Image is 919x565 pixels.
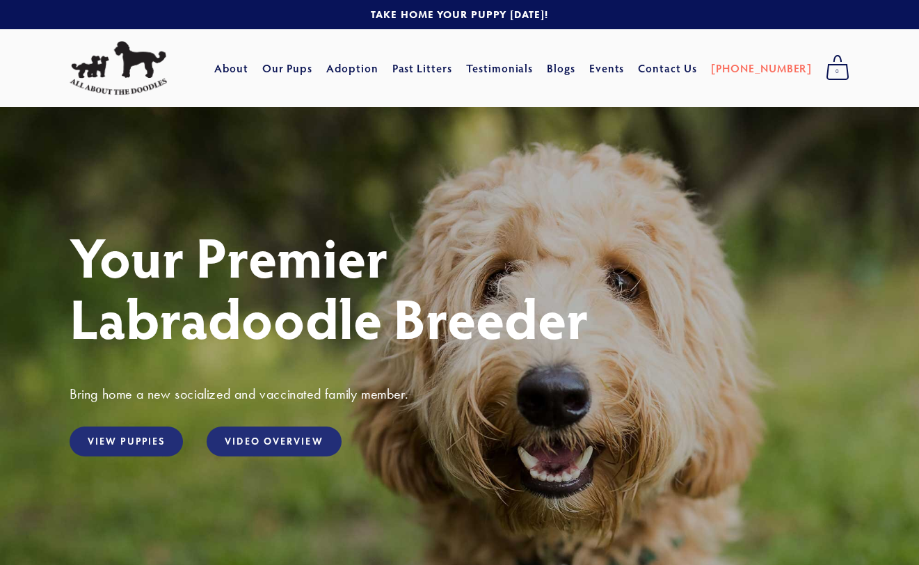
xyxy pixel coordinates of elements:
[214,56,248,81] a: About
[826,63,849,81] span: 0
[711,56,812,81] a: [PHONE_NUMBER]
[589,56,625,81] a: Events
[207,427,341,456] a: Video Overview
[819,51,856,86] a: 0 items in cart
[638,56,697,81] a: Contact Us
[70,385,849,403] h3: Bring home a new socialized and vaccinated family member.
[547,56,575,81] a: Blogs
[70,427,183,456] a: View Puppies
[70,225,849,348] h1: Your Premier Labradoodle Breeder
[262,56,313,81] a: Our Pups
[326,56,378,81] a: Adoption
[70,41,167,95] img: All About The Doodles
[466,56,534,81] a: Testimonials
[392,61,453,75] a: Past Litters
